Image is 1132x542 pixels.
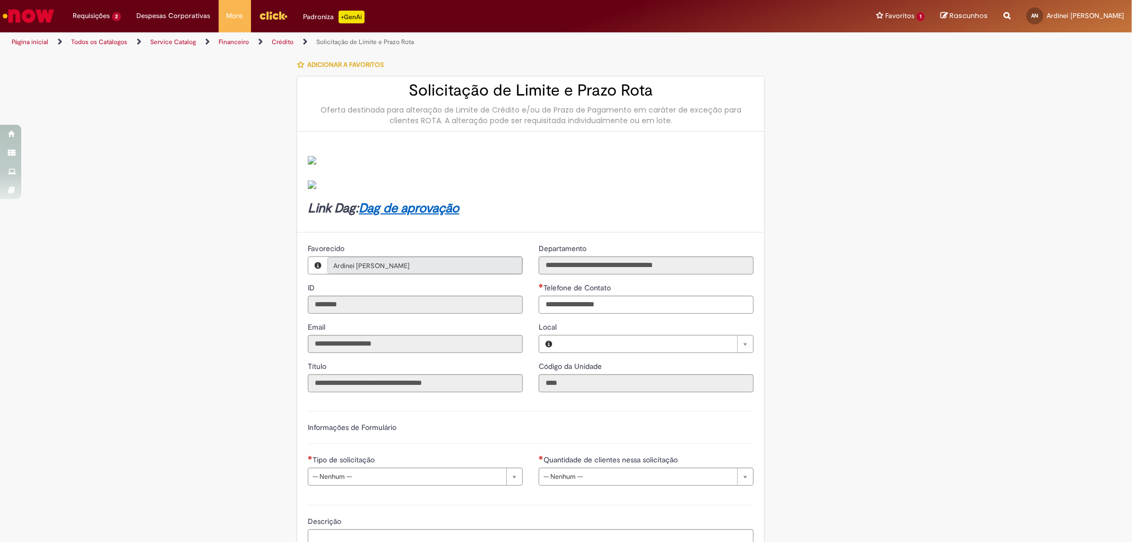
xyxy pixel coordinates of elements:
[308,335,523,353] input: Email
[307,61,384,69] span: Adicionar a Favoritos
[539,374,754,392] input: Código da Unidade
[150,38,196,46] a: Service Catalog
[308,82,754,99] h2: Solicitação de Limite e Prazo Rota
[219,38,249,46] a: Financeiro
[539,322,559,332] span: Local
[539,296,754,314] input: Telefone de Contato
[539,243,589,254] label: Somente leitura - Departamento
[558,335,753,352] a: Limpar campo Local
[308,105,754,126] div: Oferta destinada para alteração de Limite de Crédito e/ou de Prazo de Pagamento em caráter de exc...
[539,361,604,372] label: Somente leitura - Código da Unidade
[359,200,459,217] a: Dag de aprovação
[308,200,459,217] strong: Link Dag:
[308,180,316,189] img: sys_attachment.do
[333,257,495,274] span: Ardinei [PERSON_NAME]
[885,11,914,21] span: Favoritos
[308,296,523,314] input: ID
[539,283,543,288] span: Obrigatório Preenchido
[308,156,316,165] img: sys_attachment.do
[308,283,317,292] span: Somente leitura - ID
[539,335,558,352] button: Local, Visualizar este registro
[308,282,317,293] label: Somente leitura - ID
[949,11,988,21] span: Rascunhos
[917,12,924,21] span: 1
[308,361,329,372] label: Somente leitura - Título
[940,11,988,21] a: Rascunhos
[308,257,327,274] button: Favorecido, Visualizar este registro Ardinei Antonio Nogueira
[308,455,313,460] span: Necessários
[1047,11,1124,20] span: Ardinei [PERSON_NAME]
[308,362,329,371] span: Somente leitura - Título
[313,468,501,485] span: -- Nenhum --
[259,7,288,23] img: click_logo_yellow_360x200.png
[272,38,293,46] a: Crédito
[227,11,243,21] span: More
[539,244,589,253] span: Somente leitura - Departamento
[327,257,522,274] a: Ardinei [PERSON_NAME]Limpar campo Favorecido
[297,54,390,76] button: Adicionar a Favoritos
[339,11,365,23] p: +GenAi
[71,38,127,46] a: Todos os Catálogos
[73,11,110,21] span: Requisições
[1,5,56,27] img: ServiceNow
[308,244,347,253] span: Somente leitura - Favorecido
[1032,12,1039,19] span: AN
[112,12,121,21] span: 2
[308,517,343,526] span: Descrição
[539,256,754,274] input: Departamento
[543,468,732,485] span: -- Nenhum --
[539,362,604,371] span: Somente leitura - Código da Unidade
[8,32,747,52] ul: Trilhas de página
[543,455,680,464] span: Quantidade de clientes nessa solicitação
[12,38,48,46] a: Página inicial
[316,38,414,46] a: Solicitação de Limite e Prazo Rota
[304,11,365,23] div: Padroniza
[539,455,543,460] span: Necessários
[308,322,327,332] label: Somente leitura - Email
[313,455,377,464] span: Tipo de solicitação
[308,374,523,392] input: Título
[308,423,396,432] label: Informações de Formulário
[137,11,211,21] span: Despesas Corporativas
[543,283,613,292] span: Telefone de Contato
